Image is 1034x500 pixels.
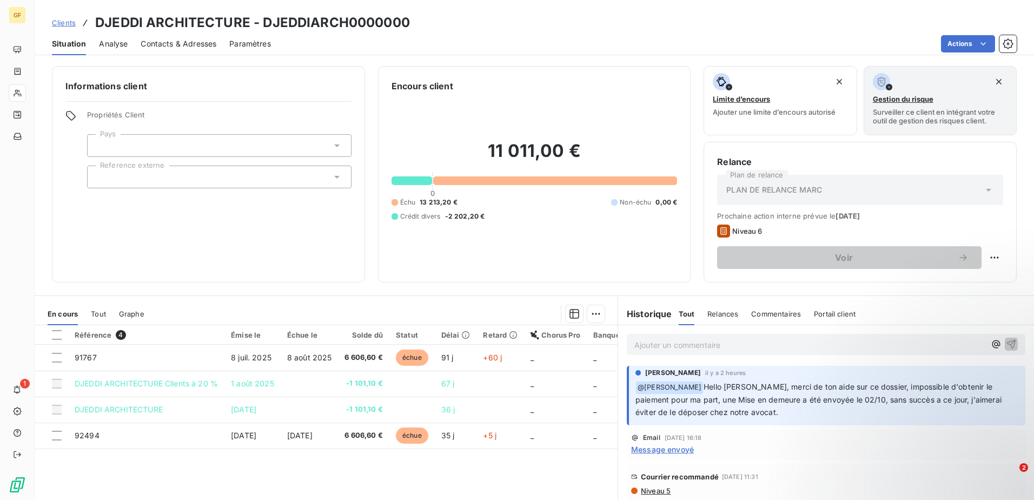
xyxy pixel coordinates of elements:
[65,80,352,93] h6: Informations client
[420,198,458,207] span: 13 213,20 €
[75,330,218,340] div: Référence
[705,370,746,376] span: il y a 2 heures
[679,310,695,318] span: Tout
[531,353,534,362] span: _
[231,431,256,440] span: [DATE]
[119,310,144,318] span: Graphe
[99,38,128,49] span: Analyse
[713,108,836,116] span: Ajouter une limite d’encours autorisé
[814,310,856,318] span: Portail client
[287,353,332,362] span: 8 août 2025
[717,212,1003,220] span: Prochaine action interne prévue le
[441,379,455,388] span: 67 j
[96,172,105,182] input: Ajouter une valeur
[641,472,719,481] span: Courrier recommandé
[52,38,86,49] span: Situation
[95,13,410,32] h3: DJEDDI ARCHITECTURE - DJEDDIARCH0000000
[707,310,738,318] span: Relances
[704,66,857,135] button: Limite d’encoursAjouter une limite d’encours autorisé
[392,140,678,173] h2: 11 011,00 €
[441,431,455,440] span: 35 j
[231,405,256,414] span: [DATE]
[1019,463,1028,472] span: 2
[20,379,30,389] span: 1
[430,189,435,198] span: 0
[717,155,1003,168] h6: Relance
[531,379,534,388] span: _
[941,35,995,52] button: Actions
[396,331,428,339] div: Statut
[873,95,933,103] span: Gestion du risque
[531,405,534,414] span: _
[593,353,596,362] span: _
[392,80,453,93] h6: Encours client
[231,353,271,362] span: 8 juil. 2025
[441,353,454,362] span: 91 j
[400,198,416,207] span: Échu
[396,427,428,444] span: échue
[400,212,441,221] span: Crédit divers
[531,431,534,440] span: _
[593,405,596,414] span: _
[231,331,274,339] div: Émise le
[441,331,470,339] div: Délai
[732,227,762,235] span: Niveau 6
[483,353,502,362] span: +60 j
[726,185,822,195] span: PLAN DE RELANCE MARC
[631,444,694,455] span: Message envoyé
[531,331,580,339] div: Chorus Pro
[665,435,702,441] span: [DATE] 16:18
[344,352,383,363] span: 6 606,60 €
[751,310,801,318] span: Commentaires
[9,6,26,24] div: GF
[593,331,620,339] div: Banque
[75,405,163,414] span: DJEDDI ARCHITECTURE
[864,66,1017,135] button: Gestion du risqueSurveiller ce client en intégrant votre outil de gestion des risques client.
[287,331,332,339] div: Échue le
[722,473,758,480] span: [DATE] 11:31
[141,38,216,49] span: Contacts & Adresses
[640,486,671,495] span: Niveau 5
[52,17,76,28] a: Clients
[836,212,860,220] span: [DATE]
[344,404,383,415] span: -1 101,10 €
[593,431,596,440] span: _
[91,310,106,318] span: Tout
[116,330,125,340] span: 4
[75,431,100,440] span: 92494
[730,253,958,262] span: Voir
[713,95,770,103] span: Limite d’encours
[344,331,383,339] div: Solde dû
[645,368,701,378] span: [PERSON_NAME]
[87,110,352,126] span: Propriétés Client
[48,310,78,318] span: En cours
[231,379,274,388] span: 1 août 2025
[344,430,383,441] span: 6 606,60 €
[52,18,76,27] span: Clients
[620,198,651,207] span: Non-échu
[287,431,313,440] span: [DATE]
[873,108,1008,125] span: Surveiller ce client en intégrant votre outil de gestion des risques client.
[445,212,485,221] span: -2 202,20 €
[396,350,428,366] span: échue
[75,379,218,388] span: DJEDDI ARCHITECTURE Clients à 20 %
[229,38,271,49] span: Paramètres
[441,405,455,414] span: 36 j
[655,198,677,207] span: 0,00 €
[483,431,496,440] span: +5 j
[75,353,97,362] span: 91767
[593,379,596,388] span: _
[643,435,660,441] span: Email
[636,381,703,394] span: @ [PERSON_NAME]
[618,307,672,320] h6: Historique
[635,382,1004,417] span: Hello [PERSON_NAME], merci de ton aide sur ce dossier, impossible d'obtenir le paiement pour ma p...
[344,378,383,389] span: -1 101,10 €
[997,463,1023,489] iframe: Intercom live chat
[483,331,518,339] div: Retard
[717,246,982,269] button: Voir
[96,141,105,150] input: Ajouter une valeur
[9,476,26,494] img: Logo LeanPay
